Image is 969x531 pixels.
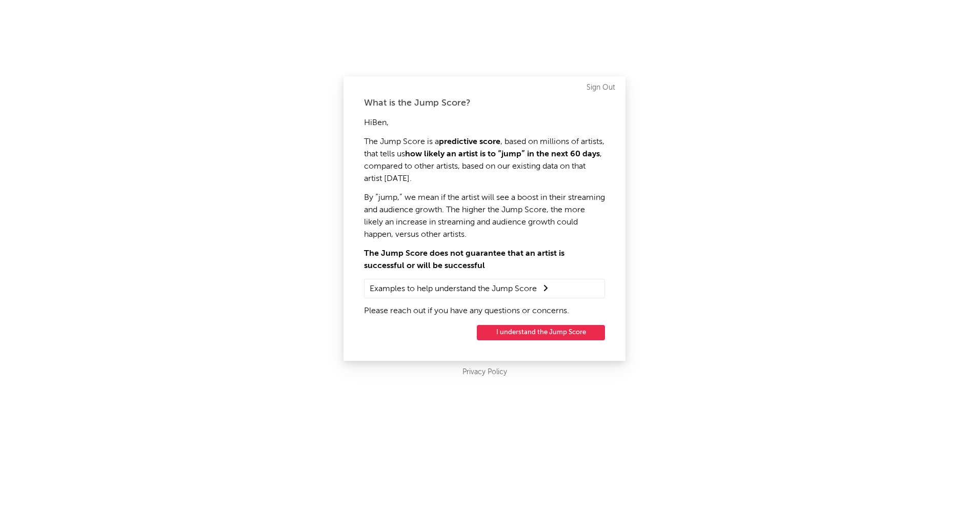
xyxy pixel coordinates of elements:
strong: The Jump Score does not guarantee that an artist is successful or will be successful [364,250,564,270]
div: What is the Jump Score? [364,97,605,109]
p: By “jump,” we mean if the artist will see a boost in their streaming and audience growth. The hig... [364,192,605,241]
p: Hi Ben , [364,117,605,129]
a: Privacy Policy [462,366,507,379]
strong: how likely an artist is to “jump” in the next 60 days [405,150,600,158]
a: Sign Out [587,81,615,94]
summary: Examples to help understand the Jump Score [370,282,599,295]
p: Please reach out if you have any questions or concerns. [364,305,605,317]
strong: predictive score [439,138,500,146]
p: The Jump Score is a , based on millions of artists, that tells us , compared to other artists, ba... [364,136,605,185]
button: I understand the Jump Score [477,325,605,340]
